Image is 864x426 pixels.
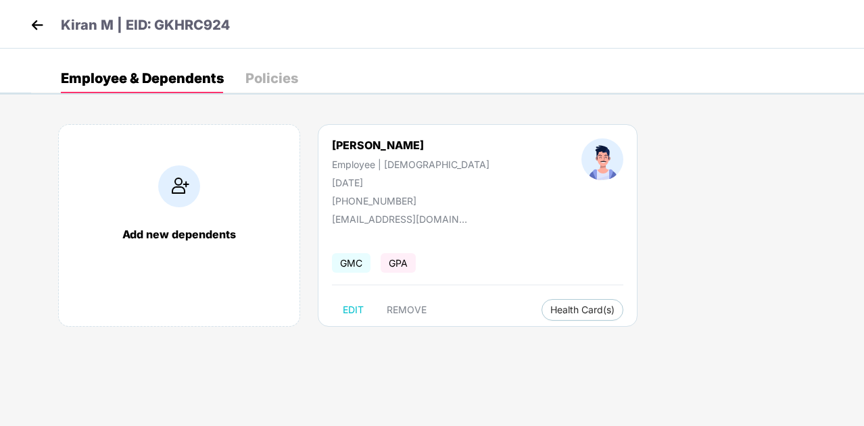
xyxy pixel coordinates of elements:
[61,72,224,85] div: Employee & Dependents
[332,138,489,152] div: [PERSON_NAME]
[381,253,416,273] span: GPA
[158,165,200,207] img: addIcon
[343,304,364,315] span: EDIT
[542,299,623,321] button: Health Card(s)
[376,299,437,321] button: REMOVE
[332,299,375,321] button: EDIT
[332,253,370,273] span: GMC
[387,304,427,315] span: REMOVE
[61,15,230,36] p: Kiran M | EID: GKHRC924
[332,177,489,188] div: [DATE]
[581,138,623,180] img: profileImage
[550,307,615,313] span: Health Card(s)
[27,15,47,35] img: back
[245,72,298,85] div: Policies
[332,213,467,225] div: [EMAIL_ADDRESS][DOMAIN_NAME]
[332,195,489,207] div: [PHONE_NUMBER]
[332,159,489,170] div: Employee | [DEMOGRAPHIC_DATA]
[72,228,286,241] div: Add new dependents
